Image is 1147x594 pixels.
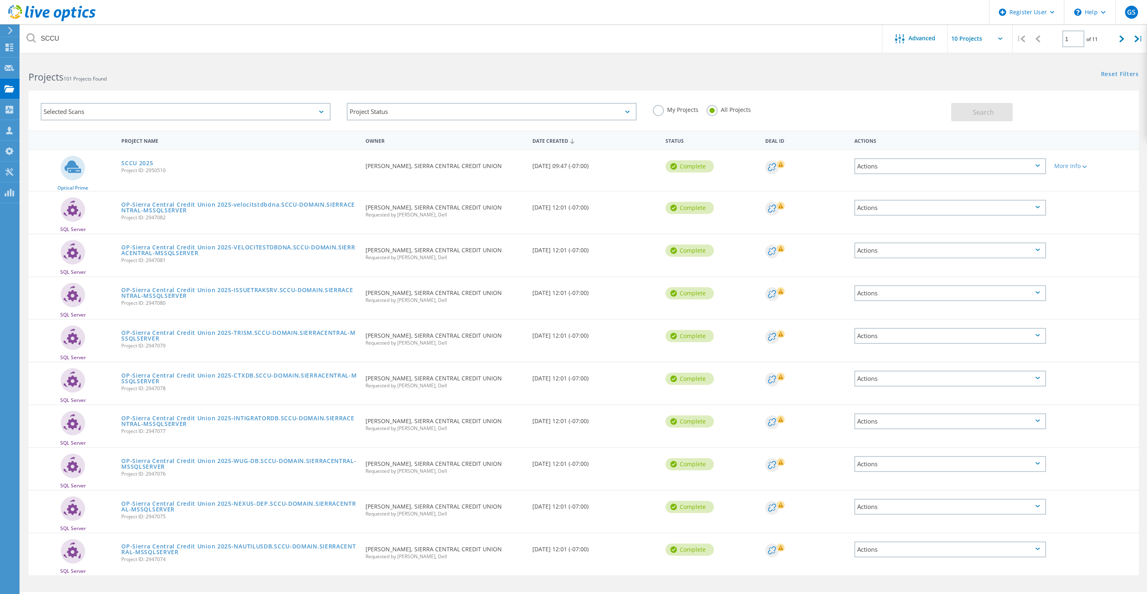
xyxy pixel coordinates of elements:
[366,511,524,516] span: Requested by [PERSON_NAME], Dell
[366,212,524,217] span: Requested by [PERSON_NAME], Dell
[361,448,528,482] div: [PERSON_NAME], SIERRA CENTRAL CREDIT UNION
[60,227,86,232] span: SQL Server
[761,133,850,148] div: Deal Id
[528,133,661,148] div: Date Created
[121,245,357,256] a: OP-Sierra Central Credit Union 2025-VELOCITESTDBDNA.SCCU-DOMAIN.SIERRACENTRAL-MSSQLSERVER
[60,398,86,403] span: SQL Server
[361,192,528,225] div: [PERSON_NAME], SIERRA CENTRAL CREDIT UNION
[347,103,637,120] div: Project Status
[361,133,528,148] div: Owner
[366,341,524,345] span: Requested by [PERSON_NAME], Dell
[20,24,883,53] input: Search projects by name, owner, ID, company, etc
[951,103,1013,121] button: Search
[528,150,661,177] div: [DATE] 09:47 (-07:00)
[361,363,528,396] div: [PERSON_NAME], SIERRA CENTRAL CREDIT UNION
[665,544,714,556] div: Complete
[361,150,528,177] div: [PERSON_NAME], SIERRA CENTRAL CREDIT UNION
[8,17,96,23] a: Live Optics Dashboard
[850,133,1050,148] div: Actions
[121,202,357,213] a: OP-Sierra Central Credit Union 2025-velocitstdbdna.SCCU-DOMAIN.SIERRACENTRAL-MSSQLSERVER
[60,483,86,488] span: SQL Server
[1086,36,1098,43] span: of 11
[361,533,528,567] div: [PERSON_NAME], SIERRA CENTRAL CREDIT UNION
[665,287,714,299] div: Complete
[121,386,357,391] span: Project ID: 2947078
[661,133,762,148] div: Status
[121,415,357,427] a: OP-Sierra Central Credit Union 2025-INTIGRATORDB.SCCU-DOMAIN.SIERRACENTRAL-MSSQLSERVER
[121,429,357,434] span: Project ID: 2947077
[665,245,714,257] div: Complete
[121,287,357,299] a: OP-Sierra Central Credit Union 2025-ISSUETRAKSRV.SCCU-DOMAIN.SIERRACENTRAL-MSSQLSERVER
[121,258,357,263] span: Project ID: 2947081
[854,200,1046,216] div: Actions
[28,70,63,83] b: Projects
[121,544,357,555] a: OP-Sierra Central Credit Union 2025-NAUTILUSDB.SCCU-DOMAIN.SIERRACENTRAL-MSSQLSERVER
[361,491,528,524] div: [PERSON_NAME], SIERRA CENTRAL CREDIT UNION
[665,501,714,513] div: Complete
[854,242,1046,258] div: Actions
[528,533,661,560] div: [DATE] 12:01 (-07:00)
[121,472,357,476] span: Project ID: 2947076
[665,330,714,342] div: Complete
[707,105,751,113] label: All Projects
[366,255,524,260] span: Requested by [PERSON_NAME], Dell
[121,373,357,384] a: OP-Sierra Central Credit Union 2025-CTXDB.SCCU-DOMAIN.SIERRACENTRAL-MSSQLSERVER
[528,192,661,218] div: [DATE] 12:01 (-07:00)
[361,405,528,439] div: [PERSON_NAME], SIERRA CENTRAL CREDIT UNION
[366,469,524,474] span: Requested by [PERSON_NAME], Dell
[665,160,714,173] div: Complete
[653,105,698,113] label: My Projects
[528,491,661,518] div: [DATE] 12:01 (-07:00)
[60,355,86,360] span: SQL Server
[117,133,361,148] div: Project Name
[1101,71,1139,78] a: Reset Filters
[121,160,153,166] a: SCCU 2025
[121,301,357,306] span: Project ID: 2947080
[665,202,714,214] div: Complete
[366,426,524,431] span: Requested by [PERSON_NAME], Dell
[908,35,935,41] span: Advanced
[528,448,661,475] div: [DATE] 12:01 (-07:00)
[854,328,1046,344] div: Actions
[854,499,1046,515] div: Actions
[60,526,86,531] span: SQL Server
[121,501,357,512] a: OP-Sierra Central Credit Union 2025-NEXUS-DEP.SCCU-DOMAIN.SIERRACENTRAL-MSSQLSERVER
[854,456,1046,472] div: Actions
[121,557,357,562] span: Project ID: 2947074
[854,371,1046,387] div: Actions
[528,234,661,261] div: [DATE] 12:01 (-07:00)
[528,405,661,432] div: [DATE] 12:01 (-07:00)
[60,312,86,317] span: SQL Server
[854,158,1046,174] div: Actions
[973,108,994,117] span: Search
[1054,163,1135,169] div: More Info
[63,75,107,82] span: 101 Projects Found
[60,270,86,275] span: SQL Server
[1074,9,1081,16] svg: \n
[57,186,88,190] span: Optical Prime
[1127,9,1136,15] span: GS
[121,168,357,173] span: Project ID: 2950510
[121,215,357,220] span: Project ID: 2947082
[528,277,661,304] div: [DATE] 12:01 (-07:00)
[60,569,86,574] span: SQL Server
[528,363,661,389] div: [DATE] 12:01 (-07:00)
[361,277,528,311] div: [PERSON_NAME], SIERRA CENTRAL CREDIT UNION
[665,415,714,428] div: Complete
[854,413,1046,429] div: Actions
[528,320,661,347] div: [DATE] 12:01 (-07:00)
[854,285,1046,301] div: Actions
[665,373,714,385] div: Complete
[854,542,1046,557] div: Actions
[366,298,524,303] span: Requested by [PERSON_NAME], Dell
[366,554,524,559] span: Requested by [PERSON_NAME], Dell
[366,383,524,388] span: Requested by [PERSON_NAME], Dell
[361,234,528,268] div: [PERSON_NAME], SIERRA CENTRAL CREDIT UNION
[1013,24,1029,53] div: |
[665,458,714,470] div: Complete
[121,514,357,519] span: Project ID: 2947075
[121,343,357,348] span: Project ID: 2947079
[41,103,331,120] div: Selected Scans
[1130,24,1147,53] div: |
[361,320,528,354] div: [PERSON_NAME], SIERRA CENTRAL CREDIT UNION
